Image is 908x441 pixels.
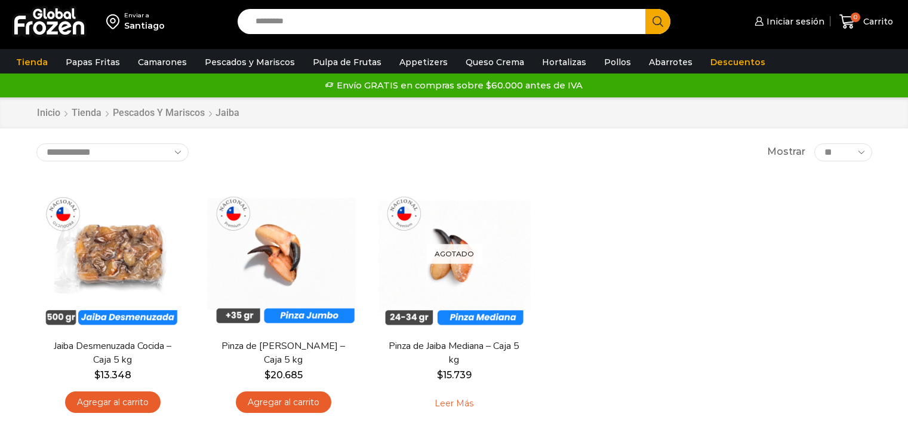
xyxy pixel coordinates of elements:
[704,51,771,73] a: Descuentos
[106,11,124,32] img: address-field-icon.svg
[645,9,670,34] button: Search button
[460,51,530,73] a: Queso Crema
[643,51,698,73] a: Abarrotes
[36,106,239,120] nav: Breadcrumb
[264,369,270,381] span: $
[10,51,54,73] a: Tienda
[385,339,522,367] a: Pinza de Jaiba Mediana – Caja 5 kg
[536,51,592,73] a: Hortalizas
[65,391,161,414] a: Agregar al carrito: “Jaiba Desmenuzada Cocida - Caja 5 kg”
[94,369,100,381] span: $
[199,51,301,73] a: Pescados y Mariscos
[36,143,189,161] select: Pedido de la tienda
[264,369,303,381] bdi: 20.685
[437,369,443,381] span: $
[393,51,454,73] a: Appetizers
[112,106,205,120] a: Pescados y Mariscos
[44,339,181,367] a: Jaiba Desmenuzada Cocida – Caja 5 kg
[767,145,805,159] span: Mostrar
[214,339,352,367] a: Pinza de [PERSON_NAME] – Caja 5 kg
[236,391,331,414] a: Agregar al carrito: “Pinza de Jaiba Jumbo - Caja 5 kg”
[851,13,860,22] span: 0
[124,20,165,32] div: Santiago
[598,51,637,73] a: Pollos
[836,8,896,36] a: 0 Carrito
[60,51,126,73] a: Papas Fritas
[764,16,824,27] span: Iniciar sesión
[416,391,492,416] a: Leé más sobre “Pinza de Jaiba Mediana - Caja 5 kg”
[71,106,102,120] a: Tienda
[132,51,193,73] a: Camarones
[752,10,824,33] a: Iniciar sesión
[216,107,239,118] h1: Jaiba
[307,51,387,73] a: Pulpa de Frutas
[94,369,131,381] bdi: 13.348
[426,244,482,264] p: Agotado
[36,106,61,120] a: Inicio
[437,369,472,381] bdi: 15.739
[124,11,165,20] div: Enviar a
[860,16,893,27] span: Carrito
